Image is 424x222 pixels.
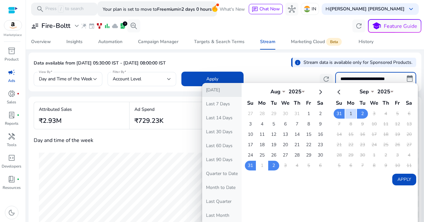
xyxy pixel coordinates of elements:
[45,6,84,13] p: Press to search
[8,47,16,55] span: inventory_2
[134,106,164,113] p: Ad Spend
[34,137,93,144] h4: Day and time of the week
[4,33,22,38] p: Marketplace
[39,117,72,125] h3: ₹2.93M
[266,88,285,95] div: Aug
[157,6,178,12] b: Freemium
[355,22,363,30] span: refresh
[202,125,242,139] button: Last 30 Days
[291,39,343,44] div: Marketing Cloud
[368,19,421,33] button: schoolFeature Guide
[330,6,405,12] b: [PERSON_NAME] [PERSON_NAME]
[127,19,140,32] button: search_insights
[392,174,416,185] button: Apply
[31,22,39,30] span: user_attributes
[285,3,298,16] button: hub
[8,175,16,183] span: book_4
[285,88,305,95] div: 2025
[202,153,242,167] button: Last 90 Days
[202,139,242,153] button: Last 60 Days
[73,22,81,30] span: expand_more
[113,70,125,74] mat-label: Filter By
[98,40,122,44] div: Automation
[31,40,51,44] div: Overview
[113,76,141,82] span: Account Level
[17,178,19,181] span: fiber_manual_record
[407,5,415,13] span: keyboard_arrow_down
[134,117,164,125] h3: ₹729.23K
[2,163,22,169] p: Developers
[17,114,19,116] span: fiber_manual_record
[194,40,245,44] div: Targets & Search Terms
[104,23,110,29] span: bar_chart
[181,72,244,86] button: Apply
[7,142,17,148] p: Tools
[4,20,22,30] img: amazon.svg
[202,111,242,125] button: Last 14 Days
[39,76,92,82] span: Day and Time of the Week
[220,4,245,15] span: What's New
[374,88,394,95] div: 2025
[41,22,70,30] h3: Fire-Boltt
[320,74,333,84] button: refresh
[181,6,212,12] b: 2 days 0 hours
[123,21,127,26] div: 3
[17,92,19,95] span: fiber_manual_record
[8,209,16,216] span: dark_mode
[81,23,87,29] span: wand_stars
[288,5,296,13] span: hub
[96,23,103,29] span: family_history
[384,22,418,30] p: Feature Guide
[88,23,95,29] span: event
[103,4,212,15] p: Your plan is set to move to in
[249,4,283,14] button: chatChat Now
[202,83,242,97] button: [DATE]
[202,167,242,181] button: Quarter to Date
[294,59,301,66] span: info
[34,60,166,66] p: Data available from [DATE] 05:30:00 IST - [DATE] 08:00:00 IST
[355,88,374,95] div: Sep
[304,6,310,12] img: in.svg
[259,6,280,12] span: Chat Now
[260,40,275,44] div: Stream
[112,23,118,29] span: cloud
[138,40,178,44] div: Campaign Manager
[304,59,412,66] p: Stream data is available only for Sponsored Products.
[326,7,405,11] p: Hi
[5,56,19,62] p: Product
[39,70,51,74] mat-label: View By
[130,22,138,30] span: search_insights
[120,23,126,29] span: lab_profile
[202,194,242,208] button: Last Quarter
[58,6,64,13] span: /
[252,6,258,13] span: chat
[326,38,342,46] span: Beta
[8,78,15,84] p: Ads
[8,90,16,98] span: donut_small
[3,185,21,191] p: Resources
[359,40,373,44] div: History
[36,5,44,13] span: search
[66,40,83,44] div: Insights
[8,111,16,119] span: lab_profile
[322,75,330,83] span: refresh
[352,19,365,32] button: refresh
[7,99,17,105] p: Sales
[202,97,242,111] button: Last 7 Days
[8,154,16,162] span: code_blocks
[202,181,242,194] button: Month to Date
[372,21,382,31] span: school
[207,76,219,82] span: Apply
[8,68,16,76] span: campaign
[312,3,316,15] p: IN
[39,106,72,113] p: Attributed Sales
[5,121,18,126] p: Reports
[8,133,16,140] span: handyman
